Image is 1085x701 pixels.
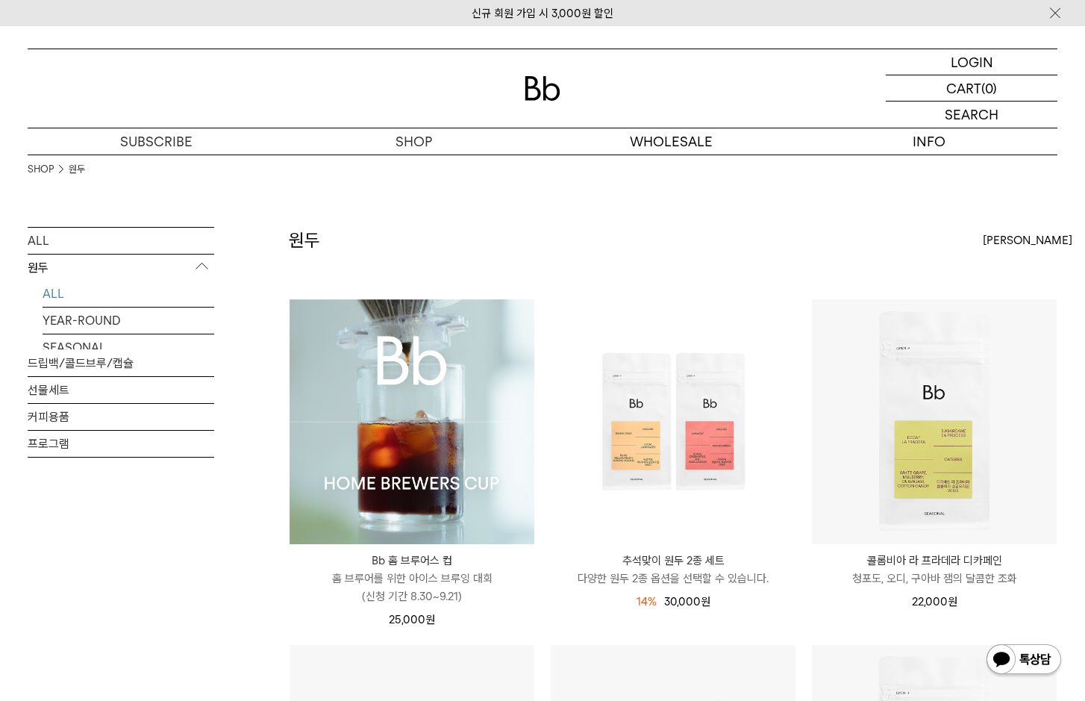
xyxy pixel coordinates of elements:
div: 14% [637,593,657,611]
p: 추석맞이 원두 2종 세트 [551,552,795,570]
a: 원두 [69,162,85,177]
p: (0) [981,75,997,101]
img: Bb 홈 브루어스 컵 [290,299,534,544]
a: 콜롬비아 라 프라데라 디카페인 청포도, 오디, 구아바 잼의 달콤한 조화 [812,552,1057,588]
span: 30,000 [664,595,710,608]
a: SHOP [28,162,54,177]
a: SEASONAL [43,334,214,361]
p: 청포도, 오디, 구아바 잼의 달콤한 조화 [812,570,1057,588]
a: SUBSCRIBE [28,128,285,155]
span: 원 [701,595,710,608]
p: SEARCH [945,102,998,128]
a: 추석맞이 원두 2종 세트 다양한 원두 2종 옵션을 선택할 수 있습니다. [551,552,795,588]
span: 22,000 [912,595,957,608]
h2: 원두 [289,228,320,253]
p: LOGIN [951,49,993,75]
span: [PERSON_NAME] [983,231,1072,249]
img: 콜롬비아 라 프라데라 디카페인 [812,299,1057,544]
img: 로고 [525,76,560,101]
p: INFO [800,128,1057,155]
a: YEAR-ROUND [43,308,214,334]
a: 커피용품 [28,404,214,430]
p: CART [946,75,981,101]
span: 원 [948,595,957,608]
a: ALL [43,281,214,307]
a: SHOP [285,128,542,155]
p: WHOLESALE [542,128,800,155]
p: Bb 홈 브루어스 컵 [290,552,534,570]
span: 원 [425,613,435,626]
p: 콜롬비아 라 프라데라 디카페인 [812,552,1057,570]
a: 신규 회원 가입 시 3,000원 할인 [472,7,613,20]
span: 25,000 [389,613,435,626]
a: CART (0) [886,75,1057,102]
img: 카카오톡 채널 1:1 채팅 버튼 [985,643,1063,679]
p: 다양한 원두 2종 옵션을 선택할 수 있습니다. [551,570,795,588]
a: 선물세트 [28,377,214,403]
a: 드립백/콜드브루/캡슐 [28,350,214,376]
a: 프로그램 [28,431,214,457]
p: 홈 브루어를 위한 아이스 브루잉 대회 (신청 기간 8.30~9.21) [290,570,534,605]
img: 추석맞이 원두 2종 세트 [551,299,795,544]
a: Bb 홈 브루어스 컵 홈 브루어를 위한 아이스 브루잉 대회(신청 기간 8.30~9.21) [290,552,534,605]
a: LOGIN [886,49,1057,75]
a: ALL [28,228,214,254]
p: 원두 [28,255,214,281]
